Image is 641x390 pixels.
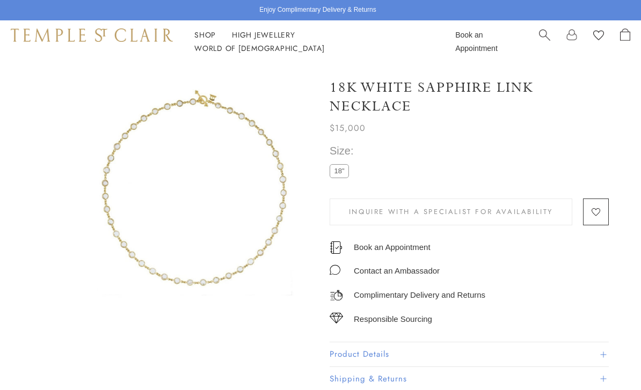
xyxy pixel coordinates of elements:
p: Complimentary Delivery and Returns [354,289,485,302]
a: World of [DEMOGRAPHIC_DATA]World of [DEMOGRAPHIC_DATA] [194,43,324,54]
iframe: Gorgias live chat messenger [587,340,630,379]
p: Enjoy Complimentary Delivery & Returns [259,5,376,16]
a: Book an Appointment [455,31,498,53]
span: Inquire With A Specialist for Availability [349,207,553,217]
button: Product Details [330,342,609,366]
img: icon_sourcing.svg [330,313,343,323]
img: MessageIcon-01_2.svg [330,264,340,275]
span: $15,000 [330,121,366,135]
a: Search [539,28,550,55]
a: Open Shopping Bag [620,28,630,55]
label: 18" [330,164,349,178]
img: icon_delivery.svg [330,289,343,302]
button: Inquire With A Specialist for Availability [330,198,572,225]
img: icon_appointment.svg [330,241,343,254]
h1: 18K White Sapphire Link Necklace [330,78,609,116]
nav: Main navigation [194,28,431,55]
img: Temple St. Clair [11,28,173,41]
img: N76816-LC18WS5R [70,63,314,318]
a: High JewelleryHigh Jewellery [232,30,295,40]
div: Responsible Sourcing [354,313,432,326]
div: Contact an Ambassador [354,264,440,278]
a: Book an Appointment [354,241,431,253]
span: Size: [330,142,353,160]
a: View Wishlist [593,28,604,45]
a: ShopShop [194,30,216,40]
